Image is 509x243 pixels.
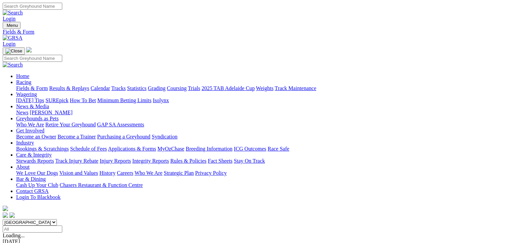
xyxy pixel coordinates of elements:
[16,122,44,127] a: Who We Are
[30,110,72,115] a: [PERSON_NAME]
[16,170,506,176] div: About
[164,170,194,176] a: Strategic Plan
[16,134,56,139] a: Become an Owner
[3,226,62,233] input: Select date
[148,85,166,91] a: Grading
[7,23,18,28] span: Menu
[16,182,58,188] a: Cash Up Your Club
[16,158,506,164] div: Care & Integrity
[49,85,89,91] a: Results & Replays
[186,146,232,152] a: Breeding Information
[135,170,162,176] a: Who We Are
[58,134,96,139] a: Become a Trainer
[16,188,48,194] a: Contact GRSA
[208,158,232,164] a: Fact Sheets
[234,146,266,152] a: ICG Outcomes
[16,97,44,103] a: [DATE] Tips
[3,29,506,35] a: Fields & Form
[16,110,506,116] div: News & Media
[16,158,54,164] a: Stewards Reports
[16,140,34,146] a: Industry
[16,164,30,170] a: About
[16,122,506,128] div: Greyhounds as Pets
[60,182,143,188] a: Chasers Restaurant & Function Centre
[90,85,110,91] a: Calendar
[202,85,255,91] a: 2025 TAB Adelaide Cup
[5,48,22,54] img: Close
[3,212,8,218] img: facebook.svg
[3,62,23,68] img: Search
[108,146,156,152] a: Applications & Forms
[117,170,133,176] a: Careers
[152,134,177,139] a: Syndication
[3,3,62,10] input: Search
[16,79,31,85] a: Racing
[3,35,23,41] img: GRSA
[16,85,506,91] div: Racing
[153,97,169,103] a: Isolynx
[111,85,126,91] a: Tracks
[45,122,96,127] a: Retire Your Greyhound
[256,85,274,91] a: Weights
[70,97,96,103] a: How To Bet
[16,182,506,188] div: Bar & Dining
[3,41,15,47] a: Login
[3,206,8,211] img: logo-grsa-white.png
[3,47,25,55] button: Toggle navigation
[132,158,169,164] a: Integrity Reports
[16,97,506,104] div: Wagering
[9,212,15,218] img: twitter.svg
[127,85,147,91] a: Statistics
[157,146,184,152] a: MyOzChase
[59,170,98,176] a: Vision and Values
[16,146,69,152] a: Bookings & Scratchings
[275,85,316,91] a: Track Maintenance
[16,152,52,158] a: Care & Integrity
[70,146,107,152] a: Schedule of Fees
[167,85,187,91] a: Coursing
[16,146,506,152] div: Industry
[3,233,25,238] span: Loading...
[26,47,32,52] img: logo-grsa-white.png
[3,16,15,22] a: Login
[16,176,46,182] a: Bar & Dining
[16,170,58,176] a: We Love Our Dogs
[16,85,48,91] a: Fields & Form
[16,104,49,109] a: News & Media
[170,158,207,164] a: Rules & Policies
[188,85,200,91] a: Trials
[97,97,151,103] a: Minimum Betting Limits
[16,91,37,97] a: Wagering
[234,158,265,164] a: Stay On Track
[16,128,44,133] a: Get Involved
[55,158,98,164] a: Track Injury Rebate
[195,170,227,176] a: Privacy Policy
[97,134,150,139] a: Purchasing a Greyhound
[3,55,62,62] input: Search
[16,73,29,79] a: Home
[16,116,59,121] a: Greyhounds as Pets
[99,170,115,176] a: History
[16,134,506,140] div: Get Involved
[3,10,23,16] img: Search
[3,22,21,29] button: Toggle navigation
[16,110,28,115] a: News
[45,97,68,103] a: SUREpick
[16,194,61,200] a: Login To Blackbook
[267,146,289,152] a: Race Safe
[100,158,131,164] a: Injury Reports
[97,122,144,127] a: GAP SA Assessments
